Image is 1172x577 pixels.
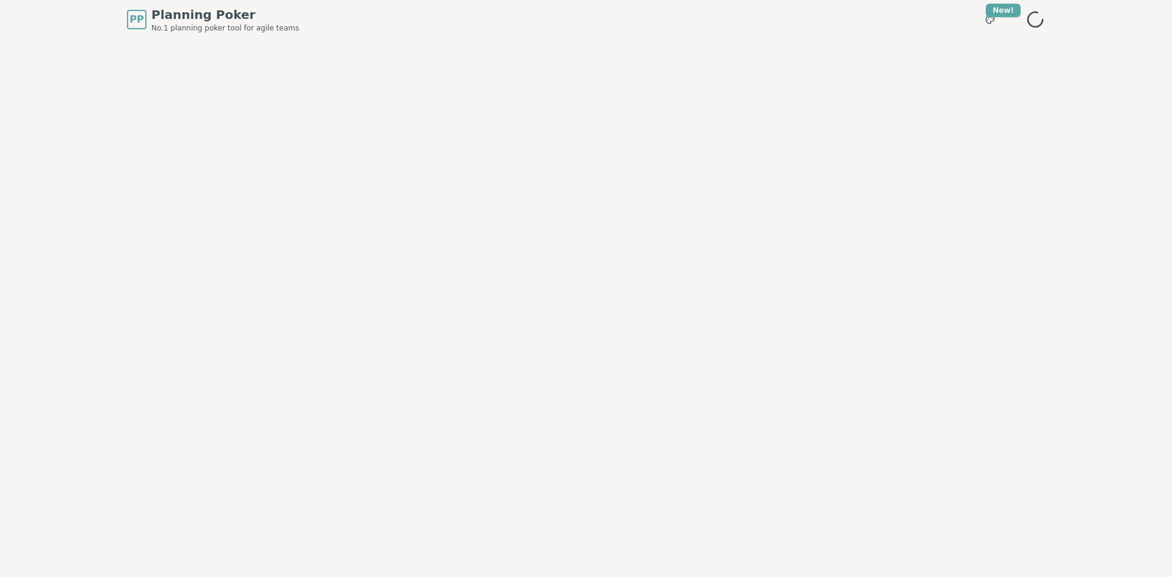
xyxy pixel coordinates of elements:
span: No.1 planning poker tool for agile teams [151,23,299,33]
span: Planning Poker [151,6,299,23]
span: PP [129,12,143,27]
a: PPPlanning PokerNo.1 planning poker tool for agile teams [127,6,299,33]
button: New! [979,9,1001,31]
div: New! [986,4,1021,17]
